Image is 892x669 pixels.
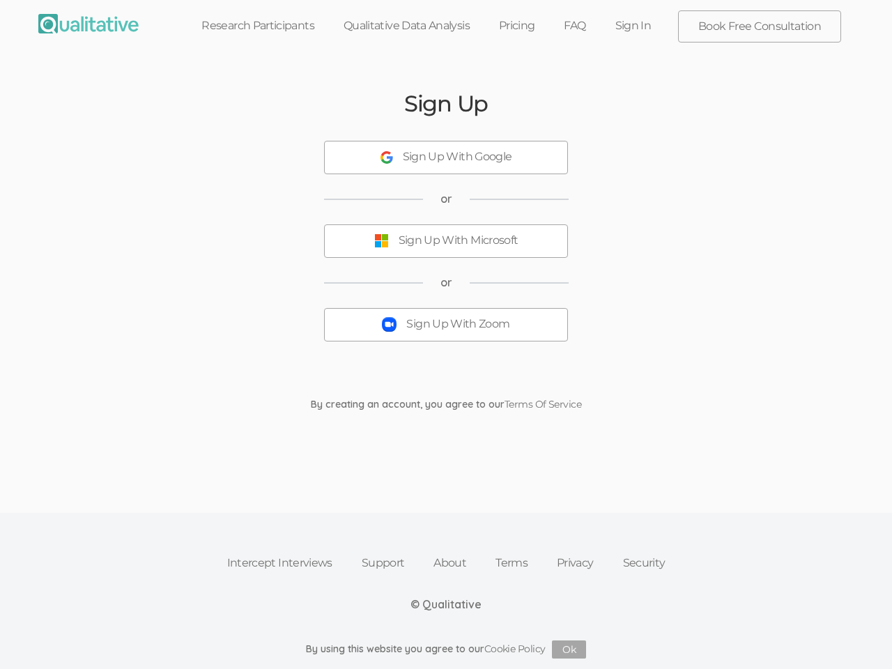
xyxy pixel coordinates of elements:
a: Security [608,548,680,578]
button: Ok [552,640,586,659]
iframe: Chat Widget [822,602,892,669]
a: Research Participants [187,10,329,41]
div: By using this website you agree to our [306,640,587,659]
button: Sign Up With Zoom [324,308,568,341]
div: Sign Up With Google [403,149,512,165]
button: Sign Up With Microsoft [324,224,568,258]
a: Privacy [542,548,608,578]
a: Pricing [484,10,550,41]
a: Qualitative Data Analysis [329,10,484,41]
a: Book Free Consultation [679,11,840,42]
h2: Sign Up [404,91,488,116]
a: Terms Of Service [505,398,581,410]
img: Qualitative [38,14,139,33]
div: Sign Up With Microsoft [399,233,518,249]
a: Cookie Policy [484,643,546,655]
span: or [440,191,452,207]
div: By creating an account, you agree to our [300,397,592,411]
a: Intercept Interviews [213,548,347,578]
a: Support [347,548,420,578]
button: Sign Up With Google [324,141,568,174]
img: Sign Up With Google [380,151,393,164]
img: Sign Up With Microsoft [374,233,389,248]
div: © Qualitative [410,597,482,613]
a: FAQ [549,10,600,41]
div: Sign Up With Zoom [406,316,509,332]
a: About [419,548,481,578]
a: Sign In [601,10,666,41]
img: Sign Up With Zoom [382,317,397,332]
span: or [440,275,452,291]
a: Terms [481,548,542,578]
